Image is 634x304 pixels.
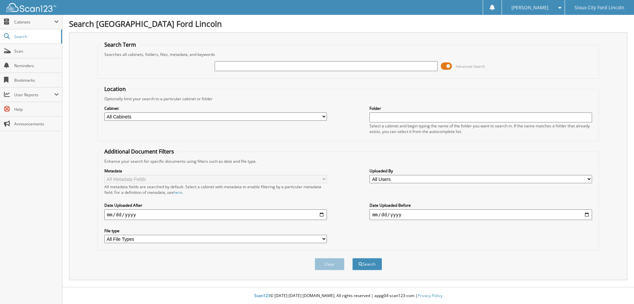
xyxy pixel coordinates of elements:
[104,202,327,208] label: Date Uploaded After
[14,63,59,68] span: Reminders
[14,19,54,25] span: Cabinets
[254,293,270,298] span: Scan123
[62,288,634,304] div: © [DATE]-[DATE] [DOMAIN_NAME]. All rights reserved | appg04-scan123-com |
[101,148,177,155] legend: Additional Document Filters
[370,202,592,208] label: Date Uploaded Before
[352,258,382,270] button: Search
[104,184,327,195] div: All metadata fields are searched by default. Select a cabinet with metadata to enable filtering b...
[104,106,327,111] label: Cabinet
[14,107,59,112] span: Help
[174,190,182,195] a: here
[370,123,592,134] div: Select a cabinet and begin typing the name of the folder you want to search in. If the name match...
[104,168,327,174] label: Metadata
[511,6,548,10] span: [PERSON_NAME]
[315,258,344,270] button: Clear
[14,92,54,98] span: User Reports
[370,168,592,174] label: Uploaded By
[101,158,596,164] div: Enhance your search for specific documents using filters such as date and file type.
[418,293,442,298] a: Privacy Policy
[101,96,596,102] div: Optionally limit your search to a particular cabinet or folder
[101,52,596,57] div: Searches all cabinets, folders, files, metadata, and keywords
[370,106,592,111] label: Folder
[69,18,627,29] h1: Search [GEOGRAPHIC_DATA] Ford Lincoln
[370,209,592,220] input: end
[101,85,129,93] legend: Location
[7,3,56,12] img: scan123-logo-white.svg
[101,41,139,48] legend: Search Term
[456,64,485,69] span: Advanced Search
[104,228,327,234] label: File type
[14,121,59,127] span: Announcements
[14,48,59,54] span: Scan
[14,34,58,39] span: Search
[104,209,327,220] input: start
[575,6,624,10] span: Sioux City Ford Lincoln
[14,77,59,83] span: Bookmarks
